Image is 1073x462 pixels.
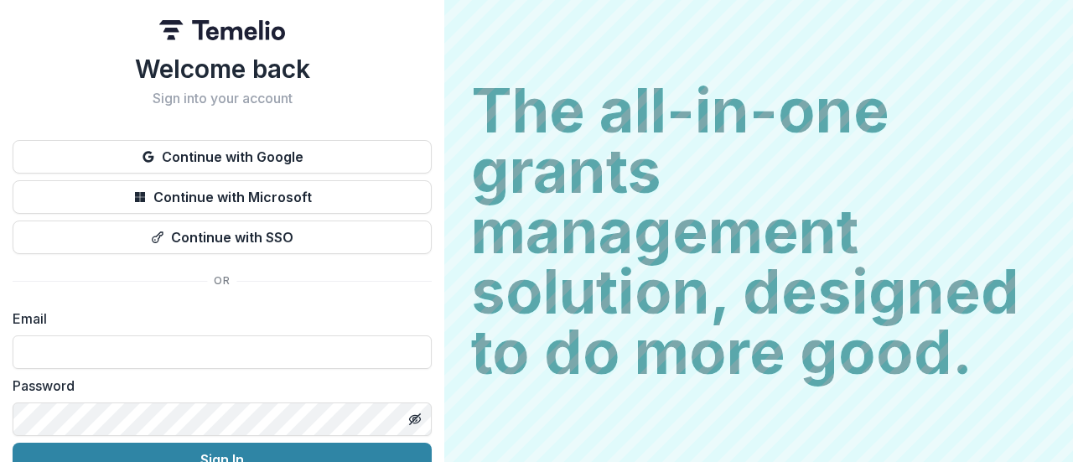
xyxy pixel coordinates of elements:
button: Continue with Google [13,140,432,174]
h2: Sign into your account [13,91,432,106]
button: Toggle password visibility [402,406,428,433]
label: Email [13,309,422,329]
button: Continue with SSO [13,221,432,254]
label: Password [13,376,422,396]
img: Temelio [159,20,285,40]
h1: Welcome back [13,54,432,84]
button: Continue with Microsoft [13,180,432,214]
